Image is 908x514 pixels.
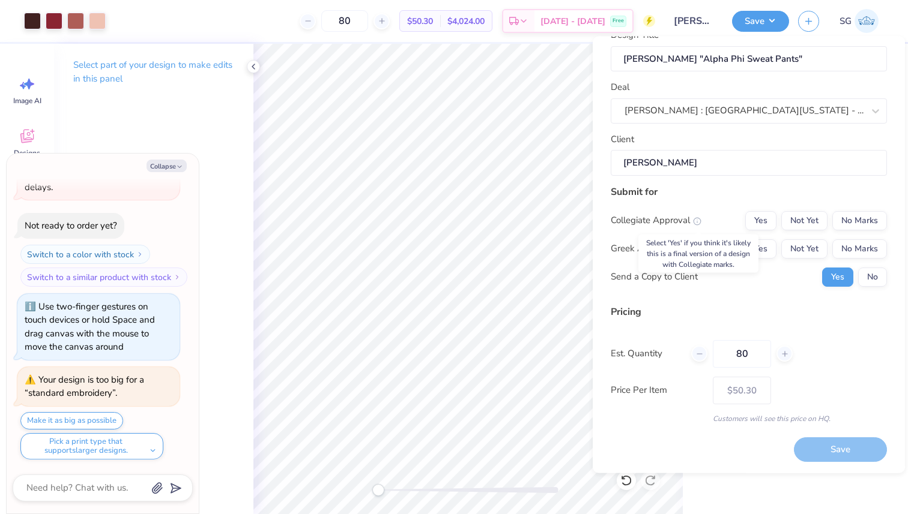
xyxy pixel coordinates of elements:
button: No [858,267,887,286]
button: No Marks [832,239,887,258]
button: Yes [822,267,853,286]
div: Submit for [611,184,887,199]
span: Designs [14,148,40,158]
input: – – [321,10,368,32]
button: Not Yet [781,239,828,258]
button: Pick a print type that supportslarger designs. [20,433,163,459]
button: No Marks [832,211,887,230]
span: : Only 107 Ss, 160 Ms, 80 Ls and 19 XLs left. No restock date yet. Switch colors or products to a... [25,127,171,193]
button: Switch to a similar product with stock [20,267,187,287]
input: – – [713,339,771,367]
div: Send a Copy to Client [611,270,698,284]
p: Select part of your design to make edits in this panel [73,58,234,86]
label: Price Per Item [611,383,704,397]
input: e.g. Ethan Linker [611,150,887,176]
img: Switch to a similar product with stock [174,273,181,281]
div: Your design is too big for a “standard embroidery”. [25,374,144,399]
img: Shane Gray [855,9,879,33]
a: SG [834,9,884,33]
div: Collegiate Approval [611,214,701,227]
span: SG [840,14,852,28]
span: [DATE] - [DATE] [540,15,605,28]
input: Untitled Design [664,9,723,33]
span: $4,024.00 [447,15,485,28]
button: Switch to a color with stock [20,245,150,264]
button: Save [732,11,789,32]
div: Not ready to order yet? [25,220,117,232]
span: Image AI [13,96,41,106]
label: Est. Quantity [611,347,682,360]
div: Customers will see this price on HQ. [611,413,887,423]
label: Client [611,132,634,146]
button: Collapse [147,160,187,172]
img: Switch to a color with stock [136,251,144,258]
span: $50.30 [407,15,433,28]
label: Deal [611,80,629,94]
div: Use two-finger gestures on touch devices or hold Space and drag canvas with the mouse to move the... [25,300,155,353]
span: Free [613,17,624,25]
button: Not Yet [781,211,828,230]
button: Make it as big as possible [20,412,123,429]
div: Pricing [611,304,887,318]
div: Greek Approval [611,242,686,256]
div: Accessibility label [372,484,384,496]
button: Yes [745,211,776,230]
div: Select 'Yes' if you think it's likely this is a final version of a design with Collegiate marks. [638,235,758,273]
